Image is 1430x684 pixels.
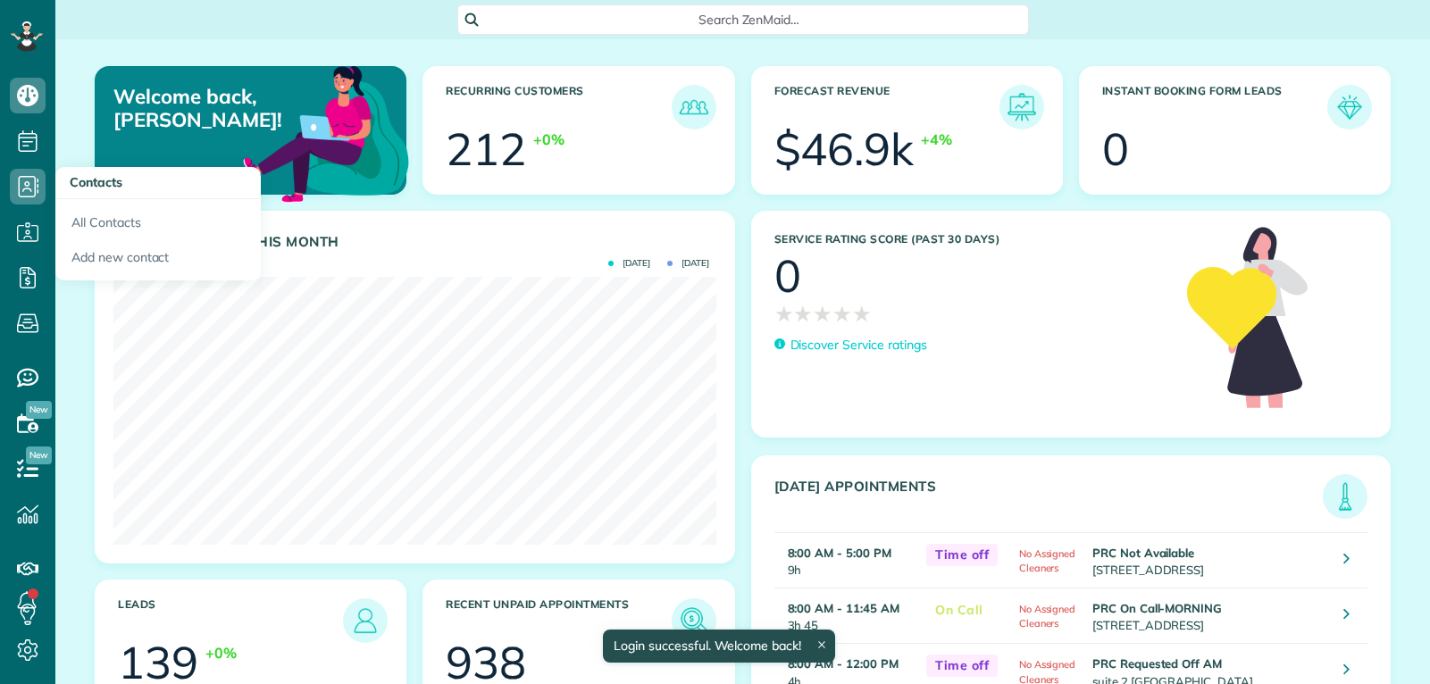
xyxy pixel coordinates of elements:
[788,601,899,615] strong: 8:00 AM - 11:45 AM
[926,544,998,566] span: Time off
[774,233,1169,246] h3: Service Rating score (past 30 days)
[852,298,872,329] span: ★
[55,199,261,240] a: All Contacts
[774,336,927,355] a: Discover Service ratings
[1092,546,1194,560] strong: PRC Not Available
[55,240,261,281] a: Add new contact
[676,603,712,638] img: icon_unpaid_appointments-47b8ce3997adf2238b356f14209ab4cced10bd1f174958f3ca8f1d0dd7fffeee.png
[608,259,650,268] span: [DATE]
[921,129,952,150] div: +4%
[926,655,998,677] span: Time off
[118,234,716,250] h3: Actual Revenue this month
[1088,588,1331,644] td: [STREET_ADDRESS]
[1092,601,1222,615] strong: PRC On Call-MORNING
[118,598,343,643] h3: Leads
[667,259,709,268] span: [DATE]
[1004,89,1040,125] img: icon_forecast_revenue-8c13a41c7ed35a8dcfafea3cbb826a0462acb37728057bba2d056411b612bbbe.png
[793,298,813,329] span: ★
[774,127,915,171] div: $46.9k
[26,446,52,464] span: New
[813,298,832,329] span: ★
[446,127,526,171] div: 212
[1327,479,1363,514] img: icon_todays_appointments-901f7ab196bb0bea1936b74009e4eb5ffbc2d2711fa7634e0d609ed5ef32b18b.png
[774,479,1324,519] h3: [DATE] Appointments
[113,85,305,132] p: Welcome back, [PERSON_NAME]!
[790,336,927,355] p: Discover Service ratings
[788,656,899,671] strong: 8:00 AM - 12:00 PM
[774,588,918,644] td: 3h 45
[774,298,794,329] span: ★
[26,401,52,419] span: New
[533,129,564,150] div: +0%
[1019,603,1076,630] span: No Assigned Cleaners
[1332,89,1367,125] img: icon_form_leads-04211a6a04a5b2264e4ee56bc0799ec3eb69b7e499cbb523a139df1d13a81ae0.png
[1019,547,1076,574] span: No Assigned Cleaners
[676,89,712,125] img: icon_recurring_customers-cf858462ba22bcd05b5a5880d41d6543d210077de5bb9ebc9590e49fd87d84ed.png
[446,598,671,643] h3: Recent unpaid appointments
[239,46,413,219] img: dashboard_welcome-42a62b7d889689a78055ac9021e634bf52bae3f8056760290aed330b23ab8690.png
[603,630,835,663] div: Login successful. Welcome back!
[774,254,801,298] div: 0
[774,533,918,588] td: 9h
[788,546,891,560] strong: 8:00 AM - 5:00 PM
[1102,127,1129,171] div: 0
[774,85,999,129] h3: Forecast Revenue
[926,599,992,621] span: On Call
[1092,656,1222,671] strong: PRC Requested Off AM
[1088,533,1331,588] td: [STREET_ADDRESS]
[347,603,383,638] img: icon_leads-1bed01f49abd5b7fead27621c3d59655bb73ed531f8eeb49469d10e621d6b896.png
[1102,85,1327,129] h3: Instant Booking Form Leads
[70,174,122,190] span: Contacts
[832,298,852,329] span: ★
[446,85,671,129] h3: Recurring Customers
[205,643,237,663] div: +0%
